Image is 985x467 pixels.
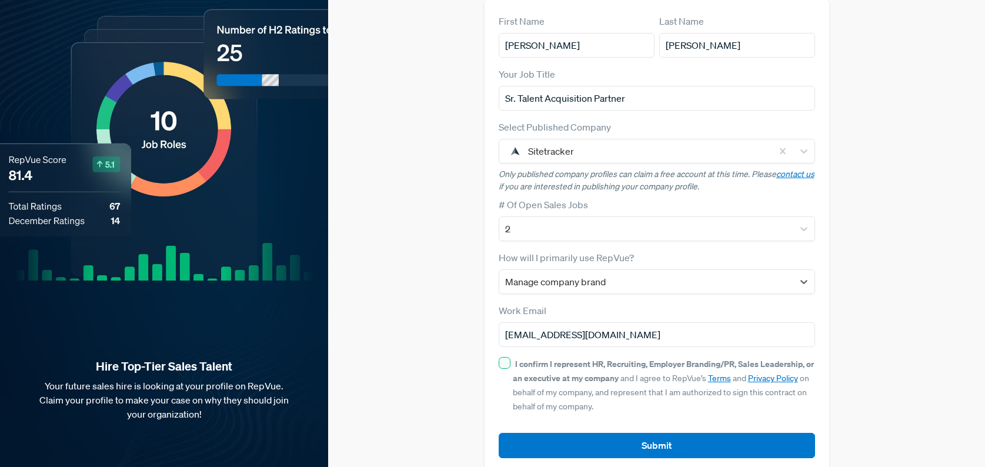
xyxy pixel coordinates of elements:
[513,359,814,412] span: and I agree to RepVue’s and on behalf of my company, and represent that I am authorized to sign t...
[499,322,815,347] input: Email
[499,86,815,111] input: Title
[776,169,814,179] a: contact us
[499,433,815,458] button: Submit
[659,14,704,28] label: Last Name
[513,358,814,383] strong: I confirm I represent HR, Recruiting, Employer Branding/PR, Sales Leadership, or an executive at ...
[499,251,634,265] label: How will I primarily use RepVue?
[508,144,522,158] img: Sitetracker
[499,67,555,81] label: Your Job Title
[499,14,545,28] label: First Name
[499,120,611,134] label: Select Published Company
[499,303,546,318] label: Work Email
[499,168,815,193] p: Only published company profiles can claim a free account at this time. Please if you are interest...
[499,33,655,58] input: First Name
[19,359,309,374] strong: Hire Top-Tier Sales Talent
[708,373,731,383] a: Terms
[499,198,588,212] label: # Of Open Sales Jobs
[19,379,309,421] p: Your future sales hire is looking at your profile on RepVue. Claim your profile to make your case...
[748,373,798,383] a: Privacy Policy
[659,33,815,58] input: Last Name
